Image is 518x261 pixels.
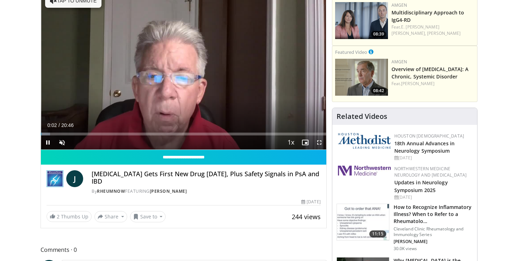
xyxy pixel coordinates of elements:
p: [PERSON_NAME] [394,239,473,244]
span: 244 views [292,212,321,221]
span: 0:02 [47,122,57,128]
span: 2 [57,213,60,220]
a: [PERSON_NAME] [401,81,434,87]
a: Houston [DEMOGRAPHIC_DATA] [394,133,464,139]
p: Cleveland Clinic Rheumatology and Immunology Series [394,226,473,237]
small: Featured Video [335,49,367,55]
button: Fullscreen [312,135,326,149]
div: Feat. [391,24,474,37]
span: 08:42 [371,88,386,94]
a: Amgen [391,2,407,8]
a: Overview of [MEDICAL_DATA]: A Chronic, Systemic Disorder [391,66,469,80]
a: E. [PERSON_NAME] [PERSON_NAME], [391,24,439,36]
a: 08:42 [335,59,388,96]
img: RheumNow [47,170,63,187]
a: 08:39 [335,2,388,39]
h4: [MEDICAL_DATA] Gets First New Drug [DATE], Plus Safety Signals in PsA and IBD [92,170,321,185]
a: 18th Annual Advances in Neurology Symposium [394,140,455,154]
a: Amgen [391,59,407,65]
button: Pause [41,135,55,149]
img: 40cb7efb-a405-4d0b-b01f-0267f6ac2b93.png.150x105_q85_crop-smart_upscale.png [335,59,388,96]
a: J [66,170,83,187]
h3: How to Recognize Inflammatory Illness? When to Refer to a Rheumatolo… [394,204,473,225]
span: 11:15 [369,230,386,237]
a: Northwestern Medicine Neurology and [MEDICAL_DATA] [394,166,467,178]
div: [DATE] [394,194,471,200]
img: 5cecf4a9-46a2-4e70-91ad-1322486e7ee4.150x105_q85_crop-smart_upscale.jpg [337,204,389,241]
div: Feat. [391,81,474,87]
div: Progress Bar [41,133,326,135]
div: [DATE] [394,155,471,161]
img: 2a462fb6-9365-492a-ac79-3166a6f924d8.png.150x105_q85_autocrop_double_scale_upscale_version-0.2.jpg [338,166,391,176]
span: Comments 0 [41,245,327,254]
a: Updates in Neurology Symposium 2025 [394,179,448,193]
a: 11:15 How to Recognize Inflammatory Illness? When to Refer to a Rheumatolo… Cleveland Clinic Rheu... [337,204,473,252]
div: By FEATURING [92,188,321,195]
a: Multidisciplinary Approach to IgG4-RD [391,9,464,23]
a: [PERSON_NAME] [150,188,187,194]
span: / [58,122,60,128]
button: Playback Rate [284,135,298,149]
div: [DATE] [301,199,320,205]
a: [PERSON_NAME] [427,30,461,36]
span: 20:46 [61,122,74,128]
h4: Related Videos [337,112,387,121]
p: 30.0K views [394,246,417,252]
img: 5e4488cc-e109-4a4e-9fd9-73bb9237ee91.png.150x105_q85_autocrop_double_scale_upscale_version-0.2.png [338,133,391,149]
button: Enable picture-in-picture mode [298,135,312,149]
button: Save to [130,211,166,222]
a: 2 Thumbs Up [47,211,92,222]
button: Share [94,211,127,222]
span: 08:39 [371,31,386,37]
img: 04ce378e-5681-464e-a54a-15375da35326.png.150x105_q85_crop-smart_upscale.png [335,2,388,39]
button: Unmute [55,135,69,149]
a: RheumNow [97,188,125,194]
